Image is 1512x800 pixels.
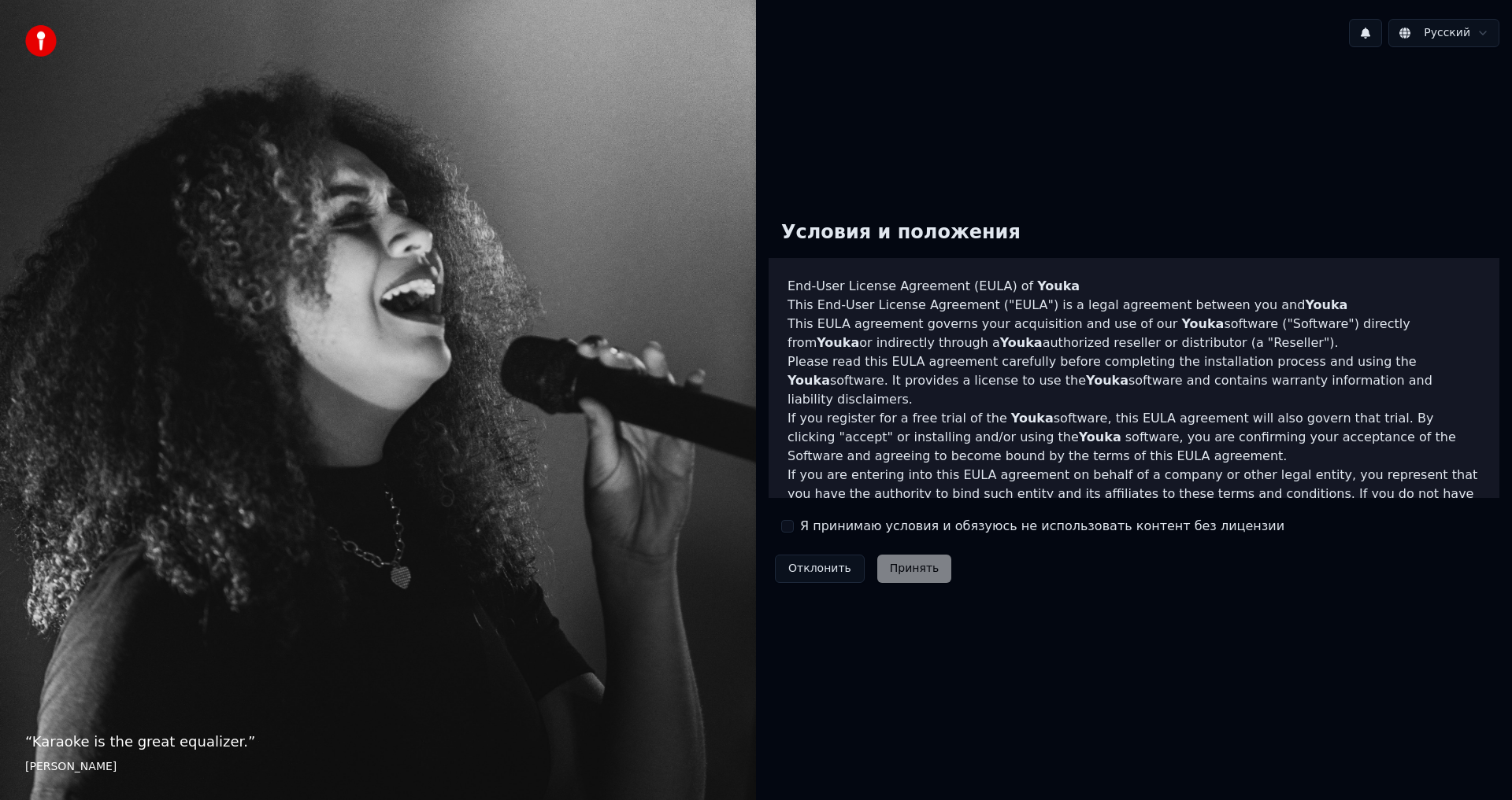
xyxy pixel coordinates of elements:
[1305,297,1347,312] span: Youka
[1000,335,1043,350] span: Youka
[817,335,859,350] span: Youka
[787,315,1480,352] p: This EULA agreement governs your acquisition and use of our software ("Software") directly from o...
[775,555,865,583] button: Отклонить
[800,517,1284,536] label: Я принимаю условия и обязуюсь не использовать контент без лицензии
[1181,316,1224,331] span: Youka
[787,466,1480,541] p: If you are entering into this EULA agreement on behalf of a company or other legal entity, you re...
[787,296,1480,315] p: This End-User License Agreement ("EULA") is a legal agreement between you and
[25,759,731,775] footer: [PERSON_NAME]
[25,731,731,753] p: “ Karaoke is the great equalizer. ”
[1086,373,1128,388] span: Youka
[787,277,1480,296] h3: End-User License Agreement (EULA) of
[1079,429,1121,444] span: Youka
[1037,278,1080,293] span: Youka
[769,208,1033,258] div: Условия и положения
[787,373,830,388] span: Youka
[1011,411,1054,426] span: Youka
[787,352,1480,409] p: Please read this EULA agreement carefully before completing the installation process and using th...
[787,409,1480,466] p: If you register for a free trial of the software, this EULA agreement will also govern that trial...
[25,25,57,57] img: youka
